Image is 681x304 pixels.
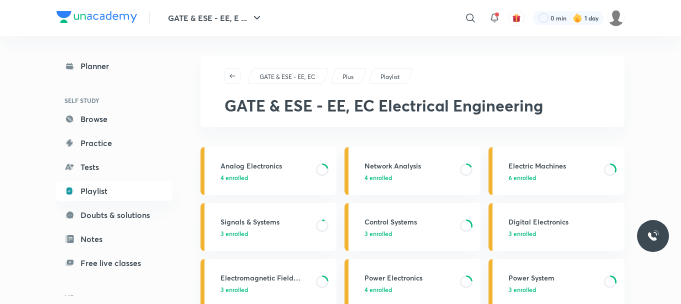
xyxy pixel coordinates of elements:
[56,11,137,25] a: Company Logo
[220,160,310,171] h3: Analog Electronics
[364,285,392,294] span: 4 enrolled
[508,285,536,294] span: 3 enrolled
[258,72,317,81] a: GATE & ESE - EE, EC
[200,203,336,251] a: Signals & Systems3 enrolled
[200,147,336,195] a: Analog Electronics4 enrolled
[56,205,172,225] a: Doubts & solutions
[512,13,521,22] img: avatar
[220,272,310,283] h3: Electromagnetic Field Theory
[259,72,315,81] p: GATE & ESE - EE, EC
[56,11,137,23] img: Company Logo
[488,147,624,195] a: Electric Machines6 enrolled
[364,173,392,182] span: 4 enrolled
[508,216,618,227] h3: Digital Electronics
[380,72,399,81] p: Playlist
[344,203,480,251] a: Control Systems3 enrolled
[220,216,310,227] h3: Signals & Systems
[488,203,624,251] a: Digital Electronics3 enrolled
[220,229,248,238] span: 3 enrolled
[508,229,536,238] span: 3 enrolled
[56,109,172,129] a: Browse
[364,160,454,171] h3: Network Analysis
[342,72,353,81] p: Plus
[220,173,248,182] span: 4 enrolled
[56,157,172,177] a: Tests
[224,94,543,116] span: GATE & ESE - EE, EC Electrical Engineering
[647,230,659,242] img: ttu
[56,229,172,249] a: Notes
[56,181,172,201] a: Playlist
[379,72,401,81] a: Playlist
[508,173,536,182] span: 6 enrolled
[572,13,582,23] img: streak
[56,92,172,109] h6: SELF STUDY
[364,229,392,238] span: 3 enrolled
[508,160,598,171] h3: Electric Machines
[344,147,480,195] a: Network Analysis4 enrolled
[56,133,172,153] a: Practice
[364,216,454,227] h3: Control Systems
[220,285,248,294] span: 3 enrolled
[162,8,269,28] button: GATE & ESE - EE, E ...
[508,272,598,283] h3: Power System
[341,72,355,81] a: Plus
[607,9,624,26] img: Divyanshu
[364,272,454,283] h3: Power Electronics
[508,10,524,26] button: avatar
[56,56,172,76] a: Planner
[56,253,172,273] a: Free live classes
